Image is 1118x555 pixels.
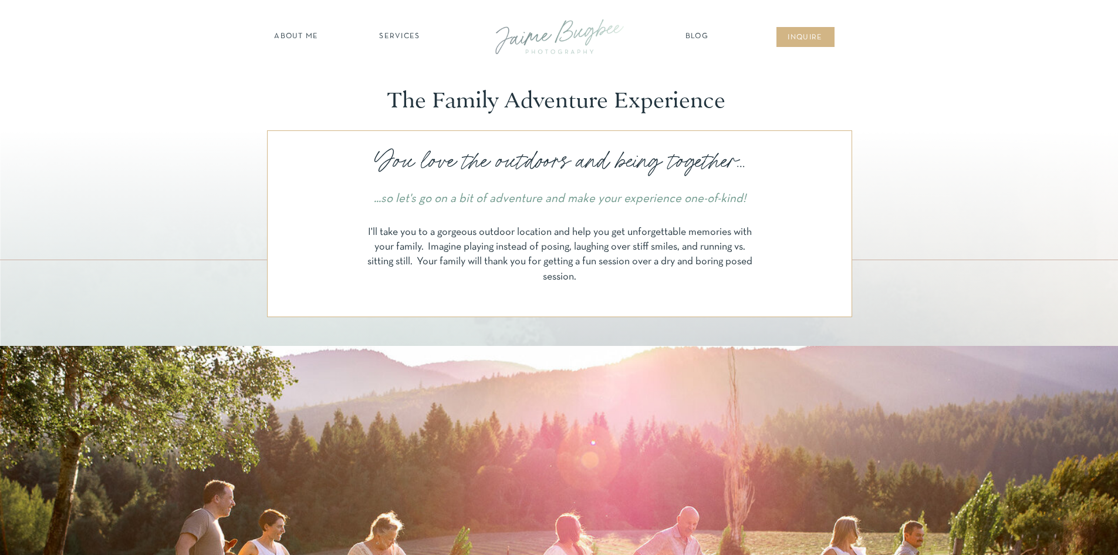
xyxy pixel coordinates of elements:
p: The Family Adventure Experience [387,88,731,114]
a: SERVICES [367,31,433,43]
a: inqUIre [782,32,829,44]
p: I'll take you to a gorgeous outdoor location and help you get unforgettable memories with your fa... [364,225,755,291]
i: ...so let's go on a bit of adventure and make your experience one-of-kind! [374,193,746,204]
a: about ME [271,31,322,43]
p: You love the outdoors and being together... [360,144,759,178]
a: Blog [683,31,712,43]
